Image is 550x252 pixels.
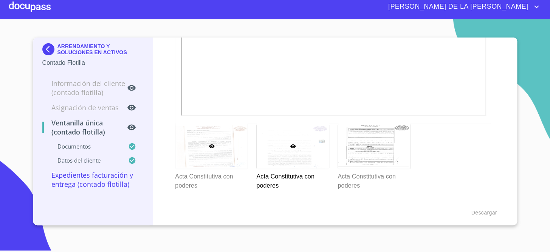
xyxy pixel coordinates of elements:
[338,169,410,190] p: Acta Constitutiva con poderes
[338,124,410,168] img: Acta Constitutiva con poderes
[42,58,144,67] p: Contado Flotilla
[42,118,127,136] p: Ventanilla Única (Contado Flotilla)
[256,169,328,190] p: Acta Constitutiva con poderes
[57,43,144,55] p: ARRENDAMIENTO Y SOLUCIONES EN ACTIVOS
[42,43,57,55] img: Docupass spot blue
[42,79,127,97] p: Información del Cliente (Contado Flotilla)
[175,169,247,190] p: Acta Constitutiva con poderes
[42,142,129,150] p: Documentos
[42,171,144,189] p: Expedientes Facturación y Entrega (Contado Flotilla)
[471,208,497,218] span: Descargar
[468,206,500,220] button: Descargar
[42,43,144,58] div: ARRENDAMIENTO Y SOLUCIONES EN ACTIVOS
[42,157,129,164] p: Datos del cliente
[42,103,127,112] p: Asignación de Ventas
[383,1,532,13] span: [PERSON_NAME] DE LA [PERSON_NAME]
[383,1,541,13] button: account of current user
